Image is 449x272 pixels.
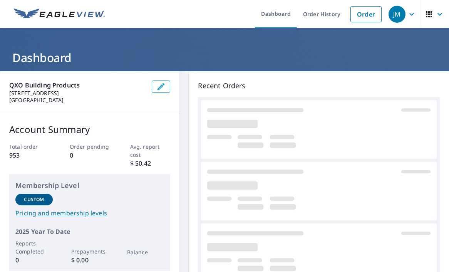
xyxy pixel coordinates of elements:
p: Account Summary [9,123,170,136]
p: $ 50.42 [130,159,171,168]
p: Custom [24,196,44,203]
p: Reports Completed [15,239,53,255]
p: $ 0.00 [71,255,109,265]
p: QXO Building Products [9,81,146,90]
p: 0 [70,151,110,160]
p: [GEOGRAPHIC_DATA] [9,97,146,104]
p: Membership Level [15,180,164,191]
a: Pricing and membership levels [15,208,164,218]
p: Total order [9,143,50,151]
img: EV Logo [14,8,105,20]
p: 2025 Year To Date [15,227,164,236]
p: 0 [15,255,53,265]
p: Balance [127,248,164,256]
p: Prepayments [71,247,109,255]
p: Recent Orders [198,81,440,91]
p: Order pending [70,143,110,151]
h1: Dashboard [9,50,440,65]
p: 953 [9,151,50,160]
div: JM [389,6,405,23]
a: Order [350,6,382,22]
p: Avg. report cost [130,143,171,159]
p: [STREET_ADDRESS] [9,90,146,97]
